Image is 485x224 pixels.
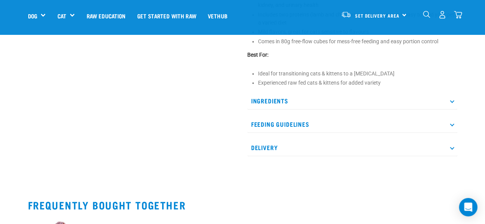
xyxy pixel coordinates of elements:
[258,70,457,78] li: Ideal for transitioning cats & kittens to a [MEDICAL_DATA]
[81,0,131,31] a: Raw Education
[423,11,430,18] img: home-icon-1@2x.png
[454,11,462,19] img: home-icon@2x.png
[247,139,457,156] p: Delivery
[438,11,446,19] img: user.png
[341,11,351,18] img: van-moving.png
[258,38,457,46] li: Comes in 80g free-flow cubes for mess-free feeding and easy portion control
[247,116,457,133] p: Feeding Guidelines
[247,92,457,110] p: Ingredients
[258,79,457,87] li: Experienced raw fed cats & kittens for added variety
[202,0,233,31] a: Vethub
[355,14,400,17] span: Set Delivery Area
[28,199,457,211] h2: Frequently bought together
[132,0,202,31] a: Get started with Raw
[28,11,37,20] a: Dog
[57,11,66,20] a: Cat
[459,198,477,216] div: Open Intercom Messenger
[247,52,268,58] strong: Best For:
